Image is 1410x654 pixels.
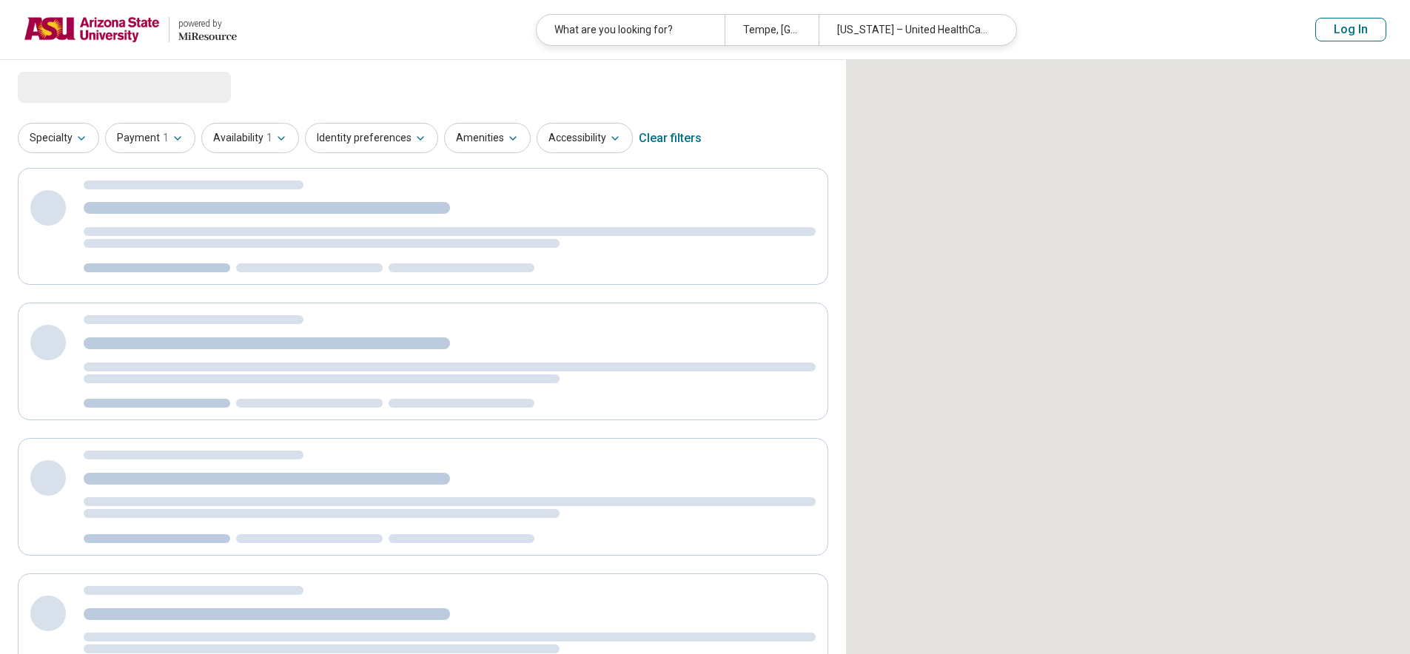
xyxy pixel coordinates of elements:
div: [US_STATE] – United HealthCare Student Resources [819,15,1007,45]
button: Specialty [18,123,99,153]
span: 1 [266,130,272,146]
button: Payment1 [105,123,195,153]
span: Loading... [18,72,142,101]
button: Availability1 [201,123,299,153]
button: Identity preferences [305,123,438,153]
a: Arizona State Universitypowered by [24,12,237,47]
button: Accessibility [537,123,633,153]
div: What are you looking for? [537,15,725,45]
div: powered by [178,17,237,30]
div: Clear filters [639,121,702,156]
div: Tempe, [GEOGRAPHIC_DATA] [725,15,819,45]
img: Arizona State University [24,12,160,47]
span: 1 [163,130,169,146]
button: Log In [1315,18,1386,41]
button: Amenities [444,123,531,153]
